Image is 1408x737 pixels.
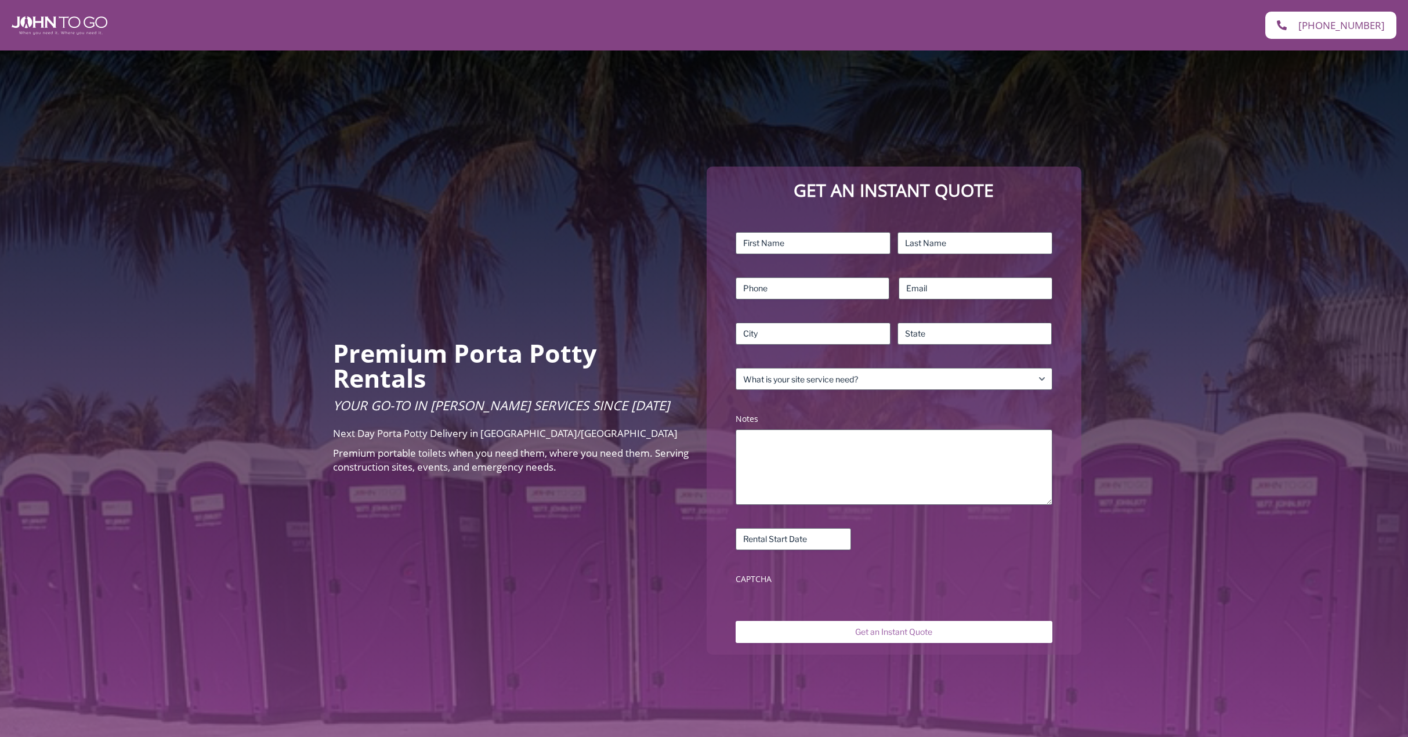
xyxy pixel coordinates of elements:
[736,232,891,254] input: First Name
[736,528,851,550] input: Rental Start Date
[897,323,1052,345] input: State
[736,413,1052,425] label: Notes
[718,178,1069,203] p: Get an Instant Quote
[897,232,1052,254] input: Last Name
[736,277,889,299] input: Phone
[333,427,678,440] span: Next Day Porta Potty Delivery in [GEOGRAPHIC_DATA]/[GEOGRAPHIC_DATA]
[736,621,1052,643] input: Get an Instant Quote
[736,323,891,345] input: City
[736,573,1052,585] label: CAPTCHA
[1298,20,1385,30] span: [PHONE_NUMBER]
[1265,12,1396,39] a: [PHONE_NUMBER]
[333,446,689,474] span: Premium portable toilets when you need them, where you need them. Serving construction sites, eve...
[1362,691,1408,737] button: Live Chat
[333,341,690,391] h2: Premium Porta Potty Rentals
[899,277,1052,299] input: Email
[333,396,669,414] span: Your Go-To in [PERSON_NAME] Services Since [DATE]
[12,16,107,35] img: John To Go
